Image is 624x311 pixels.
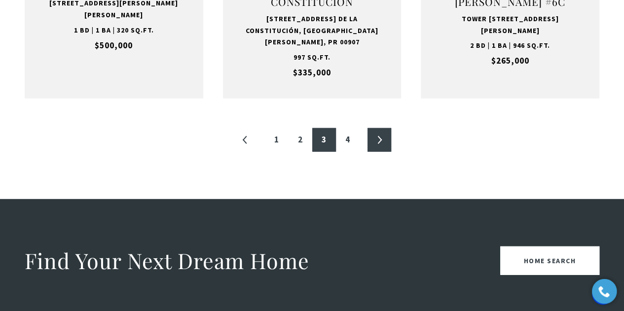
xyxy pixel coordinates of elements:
[265,128,289,152] a: 1
[336,128,360,152] a: 4
[233,128,257,152] li: Previous page
[367,128,391,152] li: Next page
[233,128,257,152] a: «
[312,128,336,152] a: 3
[367,128,391,152] a: »
[25,247,309,275] h2: Find Your Next Dream Home
[500,246,600,275] a: Home Search
[289,128,312,152] a: 2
